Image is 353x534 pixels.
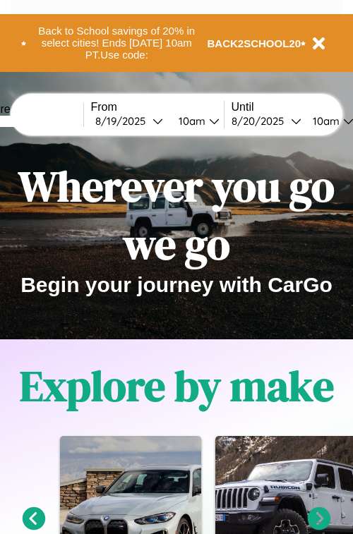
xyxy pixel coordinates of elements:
label: From [91,101,224,114]
div: 10am [306,114,343,128]
div: 8 / 19 / 2025 [95,114,152,128]
button: 8/19/2025 [91,114,167,128]
div: 10am [172,114,209,128]
div: 8 / 20 / 2025 [232,114,291,128]
b: BACK2SCHOOL20 [208,37,301,49]
h1: Explore by make [20,357,334,415]
button: 10am [167,114,224,128]
button: Back to School savings of 20% in select cities! Ends [DATE] 10am PT.Use code: [26,21,208,65]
